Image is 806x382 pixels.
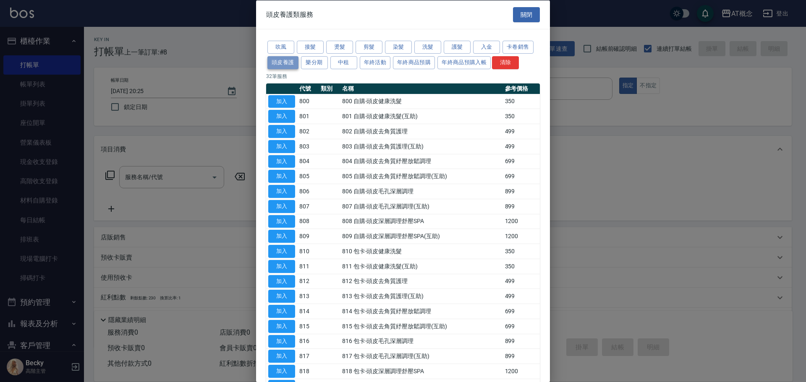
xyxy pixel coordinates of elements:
[340,364,503,379] td: 818 包卡-頭皮深層調理舒壓SPA
[268,290,295,303] button: 加入
[268,275,295,288] button: 加入
[414,41,441,54] button: 洗髮
[297,334,319,349] td: 816
[268,110,295,123] button: 加入
[297,169,319,184] td: 805
[297,348,319,364] td: 817
[301,56,328,69] button: 樂分期
[503,304,540,319] td: 699
[297,319,319,334] td: 815
[297,244,319,259] td: 810
[503,109,540,124] td: 350
[340,94,503,109] td: 800 自購-頭皮健康洗髮
[297,364,319,379] td: 818
[268,245,295,258] button: 加入
[503,94,540,109] td: 350
[503,244,540,259] td: 350
[340,229,503,244] td: 809 自購-頭皮深層調理舒壓SPA(互助)
[356,41,382,54] button: 剪髮
[268,185,295,198] button: 加入
[268,140,295,153] button: 加入
[297,124,319,139] td: 802
[326,41,353,54] button: 燙髮
[297,229,319,244] td: 809
[444,41,471,54] button: 護髮
[503,229,540,244] td: 1200
[492,56,519,69] button: 清除
[297,139,319,154] td: 803
[297,214,319,229] td: 808
[503,288,540,304] td: 499
[340,184,503,199] td: 806 自購-頭皮毛孔深層調理
[340,259,503,274] td: 811 包卡-頭皮健康洗髮(互助)
[267,41,294,54] button: 吹風
[340,304,503,319] td: 814 包卡-頭皮去角質紓壓放鬆調理
[268,155,295,168] button: 加入
[340,274,503,289] td: 812 包卡-頭皮去角質護理
[340,199,503,214] td: 807 自購-頭皮毛孔深層調理(互助)
[297,259,319,274] td: 811
[297,83,319,94] th: 代號
[503,259,540,274] td: 350
[503,154,540,169] td: 699
[503,364,540,379] td: 1200
[268,365,295,378] button: 加入
[385,41,412,54] button: 染髮
[268,125,295,138] button: 加入
[503,319,540,334] td: 699
[502,41,534,54] button: 卡卷銷售
[340,334,503,349] td: 816 包卡-頭皮毛孔深層調理
[503,83,540,94] th: 參考價格
[266,72,540,80] p: 32 筆服務
[340,214,503,229] td: 808 自購-頭皮深層調理舒壓SPA
[393,56,435,69] button: 年終商品預購
[340,124,503,139] td: 802 自購-頭皮去角質護理
[437,56,491,69] button: 年終商品預購入帳
[268,230,295,243] button: 加入
[319,83,340,94] th: 類別
[340,109,503,124] td: 801 自購-頭皮健康洗髮(互助)
[360,56,391,69] button: 年終活動
[340,348,503,364] td: 817 包卡-頭皮毛孔深層調理(互助)
[503,184,540,199] td: 899
[297,199,319,214] td: 807
[330,56,357,69] button: 中租
[340,244,503,259] td: 810 包卡-頭皮健康洗髮
[340,169,503,184] td: 805 自購-頭皮去角質紓壓放鬆調理(互助)
[340,139,503,154] td: 803 自購-頭皮去角質護理(互助)
[503,334,540,349] td: 899
[268,350,295,363] button: 加入
[268,335,295,348] button: 加入
[503,274,540,289] td: 499
[503,214,540,229] td: 1200
[268,170,295,183] button: 加入
[268,200,295,213] button: 加入
[503,139,540,154] td: 499
[297,154,319,169] td: 804
[297,288,319,304] td: 813
[503,348,540,364] td: 899
[503,199,540,214] td: 899
[503,169,540,184] td: 699
[297,109,319,124] td: 801
[297,274,319,289] td: 812
[268,305,295,318] button: 加入
[297,94,319,109] td: 800
[268,215,295,228] button: 加入
[473,41,500,54] button: 入金
[268,95,295,108] button: 加入
[503,124,540,139] td: 499
[340,288,503,304] td: 813 包卡-頭皮去角質護理(互助)
[340,319,503,334] td: 815 包卡-頭皮去角質紓壓放鬆調理(互助)
[268,320,295,333] button: 加入
[297,304,319,319] td: 814
[268,260,295,273] button: 加入
[340,83,503,94] th: 名稱
[340,154,503,169] td: 804 自購-頭皮去角質紓壓放鬆調理
[297,41,324,54] button: 接髮
[266,10,313,18] span: 頭皮養護類服務
[513,7,540,22] button: 關閉
[267,56,298,69] button: 頭皮養護
[297,184,319,199] td: 806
